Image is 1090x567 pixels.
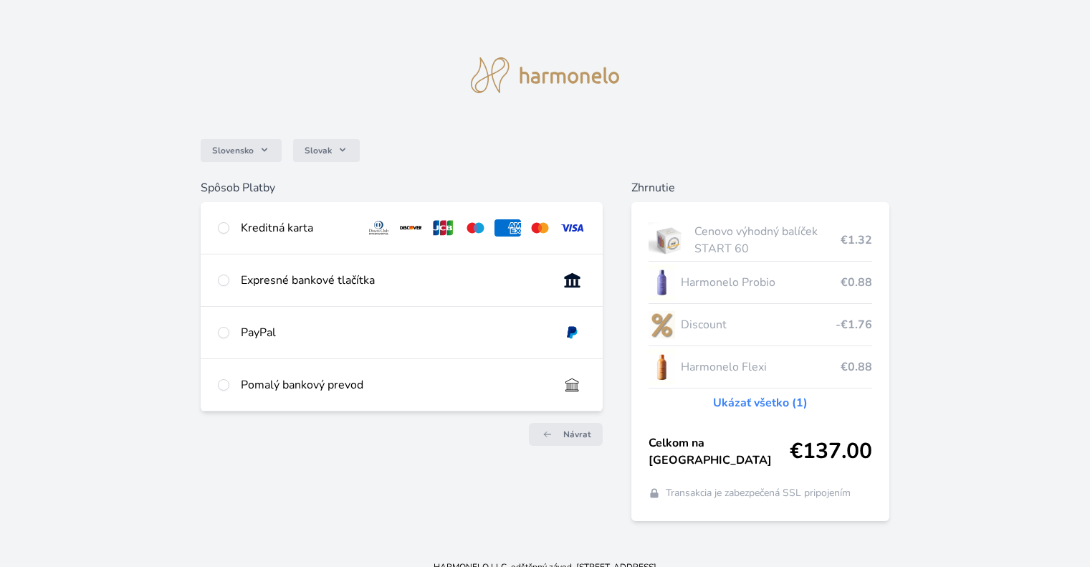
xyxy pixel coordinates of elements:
[462,219,489,237] img: maestro.svg
[241,376,547,394] div: Pomalý bankový prevod
[293,139,360,162] button: Slovak
[529,423,603,446] a: Návrat
[559,376,585,394] img: bankTransfer_IBAN.svg
[563,429,591,440] span: Návrat
[694,223,840,257] span: Cenovo výhodný balíček START 60
[398,219,424,237] img: discover.svg
[841,232,872,249] span: €1.32
[790,439,872,464] span: €137.00
[836,316,872,333] span: -€1.76
[241,272,547,289] div: Expresné bankové tlačítka
[527,219,553,237] img: mc.svg
[649,222,689,258] img: start.jpg
[559,219,585,237] img: visa.svg
[559,272,585,289] img: onlineBanking_SK.svg
[559,324,585,341] img: paypal.svg
[681,316,835,333] span: Discount
[471,57,620,93] img: logo.svg
[241,219,354,237] div: Kreditná karta
[713,394,808,411] a: Ukázať všetko (1)
[305,145,332,156] span: Slovak
[649,349,676,385] img: CLEAN_FLEXI_se_stinem_x-hi_(1)-lo.jpg
[666,486,851,500] span: Transakcia je zabezpečená SSL pripojením
[201,139,282,162] button: Slovensko
[212,145,254,156] span: Slovensko
[631,179,889,196] h6: Zhrnutie
[841,358,872,376] span: €0.88
[649,307,676,343] img: discount-lo.png
[681,274,840,291] span: Harmonelo Probio
[365,219,392,237] img: diners.svg
[649,434,790,469] span: Celkom na [GEOGRAPHIC_DATA]
[494,219,521,237] img: amex.svg
[430,219,456,237] img: jcb.svg
[649,265,676,300] img: CLEAN_PROBIO_se_stinem_x-lo.jpg
[241,324,547,341] div: PayPal
[681,358,840,376] span: Harmonelo Flexi
[841,274,872,291] span: €0.88
[201,179,602,196] h6: Spôsob Platby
